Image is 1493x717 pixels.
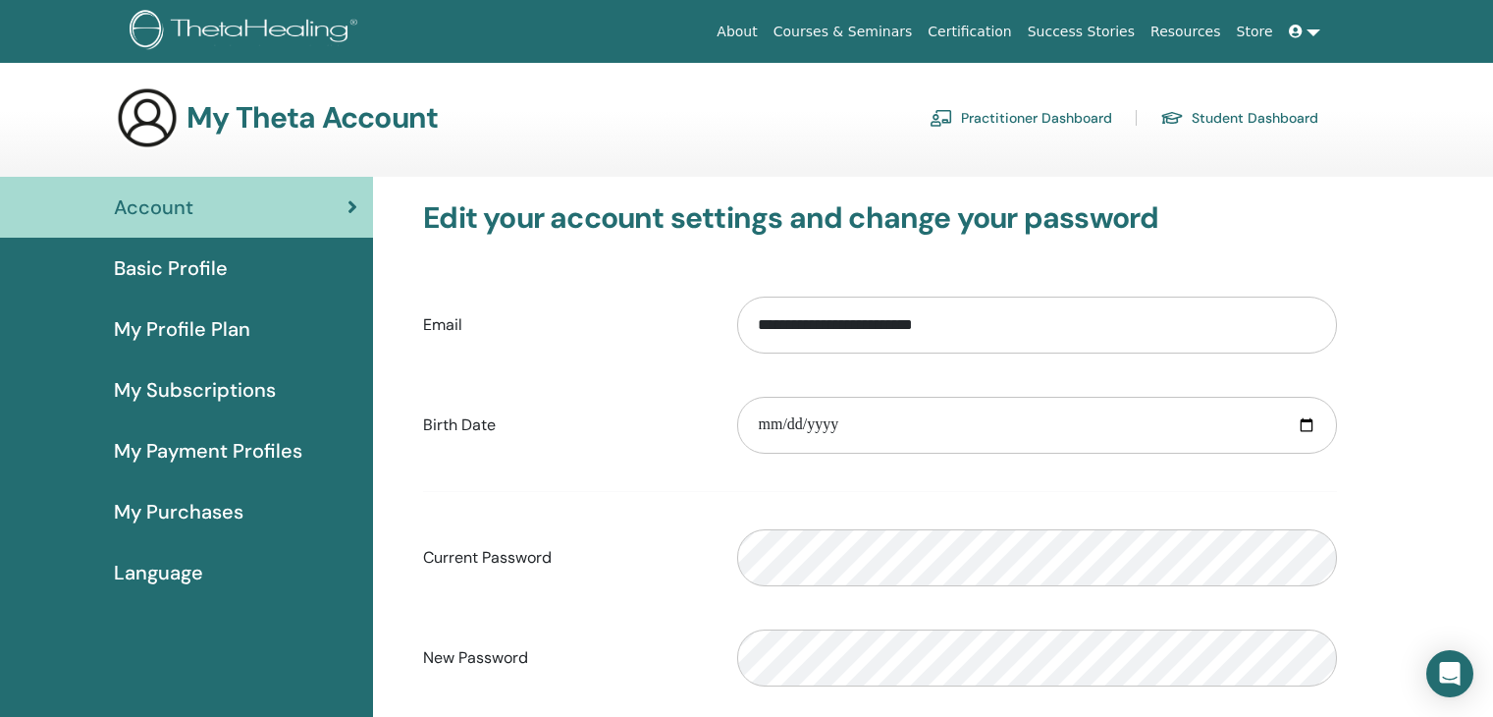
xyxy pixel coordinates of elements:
span: Account [114,193,193,222]
label: Email [408,306,722,344]
img: chalkboard-teacher.svg [930,109,953,127]
img: logo.png [130,10,364,54]
a: Resources [1143,14,1229,50]
div: Open Intercom Messenger [1426,650,1473,697]
label: Current Password [408,539,722,577]
span: My Subscriptions [114,375,276,405]
a: Store [1229,14,1281,50]
a: Certification [920,14,1019,50]
a: Practitioner Dashboard [930,102,1112,134]
img: graduation-cap.svg [1160,110,1184,127]
h3: My Theta Account [187,100,438,136]
span: My Profile Plan [114,314,250,344]
img: generic-user-icon.jpg [116,86,179,149]
h3: Edit your account settings and change your password [423,200,1337,236]
label: New Password [408,639,722,677]
a: Success Stories [1020,14,1143,50]
a: About [709,14,765,50]
a: Student Dashboard [1160,102,1318,134]
label: Birth Date [408,407,722,444]
span: Language [114,558,203,587]
span: Basic Profile [114,253,228,283]
span: My Purchases [114,497,243,526]
span: My Payment Profiles [114,436,302,466]
a: Courses & Seminars [766,14,921,50]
